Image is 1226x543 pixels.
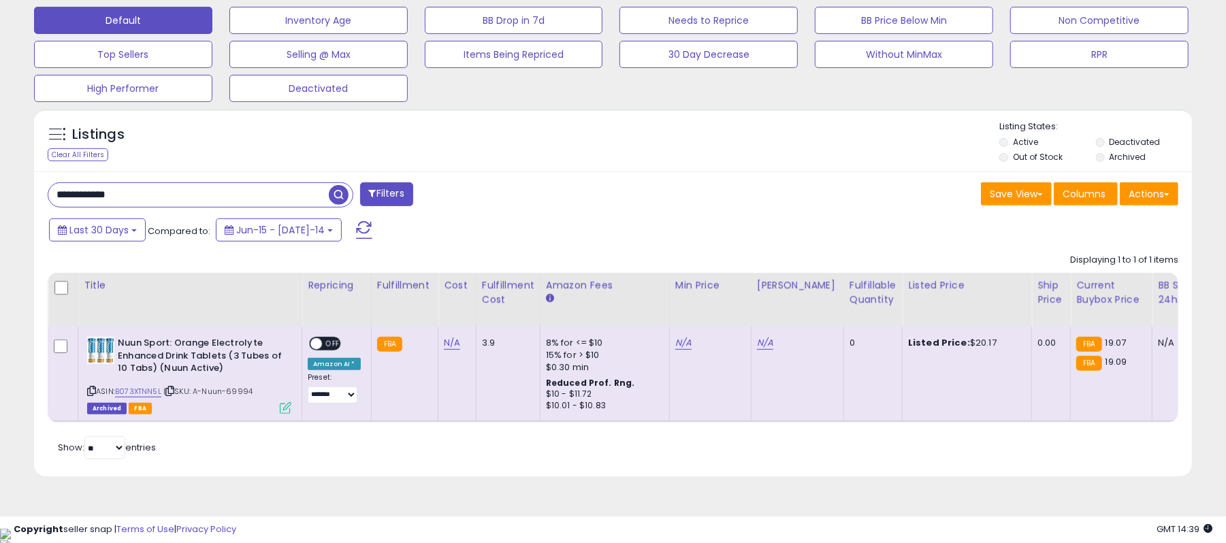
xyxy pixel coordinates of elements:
[216,218,342,242] button: Jun-15 - [DATE]-14
[1158,337,1203,349] div: N/A
[129,403,152,414] span: FBA
[34,75,212,102] button: High Performer
[1110,151,1146,163] label: Archived
[115,386,161,397] a: B073XTNN5L
[1076,278,1146,307] div: Current Buybox Price
[546,389,659,400] div: $10 - $11.72
[482,337,530,349] div: 3.9
[1013,136,1038,148] label: Active
[1110,136,1161,148] label: Deactivated
[48,148,108,161] div: Clear All Filters
[1063,187,1106,201] span: Columns
[87,403,127,414] span: Listings that have been deleted from Seller Central
[675,278,745,293] div: Min Price
[981,182,1052,205] button: Save View
[34,41,212,68] button: Top Sellers
[908,278,1026,293] div: Listed Price
[163,386,253,397] span: | SKU: A-Nuun-69994
[546,349,659,361] div: 15% for > $10
[360,182,413,206] button: Filters
[425,41,603,68] button: Items Being Repriced
[58,441,156,454] span: Show: entries
[1157,523,1212,536] span: 2025-08-14 14:39 GMT
[116,523,174,536] a: Terms of Use
[176,523,236,536] a: Privacy Policy
[1010,41,1189,68] button: RPR
[482,278,534,307] div: Fulfillment Cost
[850,337,892,349] div: 0
[757,336,773,350] a: N/A
[815,7,993,34] button: BB Price Below Min
[84,278,296,293] div: Title
[999,120,1192,133] p: Listing States:
[815,41,993,68] button: Without MinMax
[1037,337,1060,349] div: 0.00
[1076,337,1101,352] small: FBA
[377,278,432,293] div: Fulfillment
[49,218,146,242] button: Last 30 Days
[229,41,408,68] button: Selling @ Max
[69,223,129,237] span: Last 30 Days
[1013,151,1063,163] label: Out of Stock
[546,377,635,389] b: Reduced Prof. Rng.
[908,337,1021,349] div: $20.17
[444,336,460,350] a: N/A
[34,7,212,34] button: Default
[1120,182,1178,205] button: Actions
[308,278,366,293] div: Repricing
[1010,7,1189,34] button: Non Competitive
[14,523,63,536] strong: Copyright
[1054,182,1118,205] button: Columns
[1070,254,1178,267] div: Displaying 1 to 1 of 1 items
[619,7,798,34] button: Needs to Reprice
[619,41,798,68] button: 30 Day Decrease
[546,337,659,349] div: 8% for <= $10
[1158,278,1208,307] div: BB Share 24h.
[546,400,659,412] div: $10.01 - $10.83
[546,361,659,374] div: $0.30 min
[148,225,210,237] span: Compared to:
[377,337,402,352] small: FBA
[229,7,408,34] button: Inventory Age
[87,337,114,364] img: 51S+sk1UOYL._SL40_.jpg
[546,293,554,305] small: Amazon Fees.
[1037,278,1065,307] div: Ship Price
[546,278,664,293] div: Amazon Fees
[757,278,838,293] div: [PERSON_NAME]
[72,125,125,144] h5: Listings
[850,278,897,307] div: Fulfillable Quantity
[1106,355,1127,368] span: 19.09
[308,358,361,370] div: Amazon AI *
[308,373,361,404] div: Preset:
[1106,336,1127,349] span: 19.07
[425,7,603,34] button: BB Drop in 7d
[444,278,470,293] div: Cost
[118,337,283,378] b: Nuun Sport: Orange Electrolyte Enhanced Drink Tablets (3 Tubes of 10 Tabs) (Nuun Active)
[229,75,408,102] button: Deactivated
[236,223,325,237] span: Jun-15 - [DATE]-14
[908,336,970,349] b: Listed Price:
[322,338,344,350] span: OFF
[1076,356,1101,371] small: FBA
[675,336,692,350] a: N/A
[87,337,291,412] div: ASIN:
